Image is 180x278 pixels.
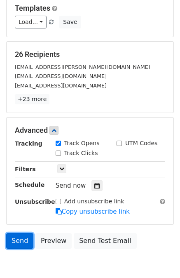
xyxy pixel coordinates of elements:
small: [EMAIL_ADDRESS][DOMAIN_NAME] [15,73,107,79]
label: UTM Codes [125,139,157,148]
strong: Filters [15,166,36,172]
a: Templates [15,4,50,12]
a: Load... [15,16,47,28]
iframe: Chat Widget [139,238,180,278]
strong: Unsubscribe [15,198,55,205]
button: Save [59,16,81,28]
small: [EMAIL_ADDRESS][PERSON_NAME][DOMAIN_NAME] [15,64,150,70]
a: Send [6,233,33,249]
h5: Advanced [15,126,165,135]
a: Send Test Email [74,233,136,249]
h5: 26 Recipients [15,50,165,59]
label: Track Opens [64,139,100,148]
a: Preview [35,233,72,249]
a: Copy unsubscribe link [56,208,130,215]
strong: Tracking [15,140,42,147]
label: Track Clicks [64,149,98,158]
span: Send now [56,182,86,189]
strong: Schedule [15,181,44,188]
a: +23 more [15,94,49,104]
small: [EMAIL_ADDRESS][DOMAIN_NAME] [15,82,107,89]
label: Add unsubscribe link [64,197,124,206]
